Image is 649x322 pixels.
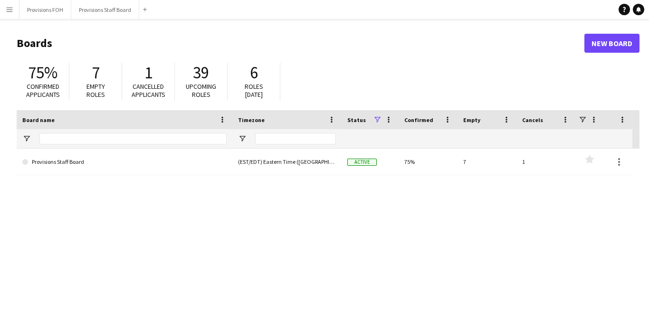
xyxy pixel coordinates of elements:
[463,116,480,123] span: Empty
[19,0,71,19] button: Provisions FOH
[404,116,433,123] span: Confirmed
[250,62,258,83] span: 6
[238,116,265,123] span: Timezone
[86,82,105,99] span: Empty roles
[22,116,55,123] span: Board name
[232,149,342,175] div: (EST/EDT) Eastern Time ([GEOGRAPHIC_DATA] & [GEOGRAPHIC_DATA])
[238,134,247,143] button: Open Filter Menu
[522,116,543,123] span: Cancels
[39,133,227,144] input: Board name Filter Input
[255,133,336,144] input: Timezone Filter Input
[22,134,31,143] button: Open Filter Menu
[186,82,216,99] span: Upcoming roles
[71,0,139,19] button: Provisions Staff Board
[26,82,60,99] span: Confirmed applicants
[584,34,639,53] a: New Board
[132,82,165,99] span: Cancelled applicants
[399,149,458,175] div: 75%
[92,62,100,83] span: 7
[22,149,227,175] a: Provisions Staff Board
[458,149,516,175] div: 7
[516,149,575,175] div: 1
[144,62,153,83] span: 1
[17,36,584,50] h1: Boards
[28,62,57,83] span: 75%
[347,116,366,123] span: Status
[347,159,377,166] span: Active
[245,82,263,99] span: Roles [DATE]
[193,62,209,83] span: 39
